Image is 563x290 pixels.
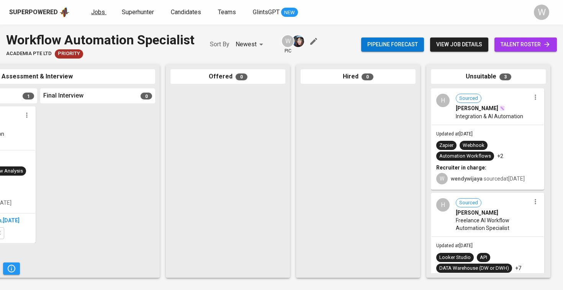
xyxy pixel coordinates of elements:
[171,8,203,17] a: Candidates
[59,7,70,18] img: app logo
[253,8,280,16] span: GlintsGPT
[23,93,34,99] span: 1
[494,37,557,52] a: talent roster
[210,40,229,49] p: Sort By
[456,199,481,207] span: Sourced
[6,50,52,57] span: Academia Pte Ltd
[236,73,247,80] span: 0
[55,49,83,59] div: New Job received from Demand Team
[170,69,285,84] div: Offered
[55,50,83,57] span: Priority
[141,93,152,99] span: 0
[43,91,83,100] span: Final Interview
[439,153,491,160] div: Automation Workflows
[436,198,450,212] div: H
[436,165,486,171] b: Recruiter in charge:
[497,152,503,160] p: +2
[439,265,509,272] div: DATA Warehouse (DW or DWH)
[361,37,424,52] button: Pipeline forecast
[499,73,511,80] span: 3
[431,69,546,84] div: Unsuitable
[236,40,257,49] p: Newest
[281,34,295,48] div: W
[439,142,453,149] div: Zapier
[236,37,266,52] div: Newest
[9,8,58,17] div: Superpowered
[456,112,523,120] span: Integration & AI Automation
[499,105,505,111] img: magic_wand.svg
[430,37,488,52] button: view job details
[281,34,295,54] div: pic
[515,264,521,272] p: +7
[91,8,106,17] a: Jobs
[451,176,483,182] b: wendywijaya
[436,131,473,137] span: Updated at [DATE]
[501,40,551,49] span: talent roster
[9,7,70,18] a: Superpoweredapp logo
[122,8,154,16] span: Superhunter
[367,40,418,49] span: Pipeline forecast
[436,94,450,107] div: H
[436,173,448,184] div: W
[253,8,298,17] a: GlintsGPT NEW
[431,88,544,190] div: HSourced[PERSON_NAME]Integration & AI AutomationUpdated at[DATE]ZapierWebhookAutomation Workflows...
[451,176,525,182] span: sourced at [DATE]
[122,8,155,17] a: Superhunter
[6,31,195,49] div: Workflow Automation Specialist
[292,35,304,47] img: diazagista@glints.com
[3,217,20,223] span: [DATE]
[91,8,105,16] span: Jobs
[171,8,201,16] span: Candidates
[456,217,530,232] span: Freelance AI Workflow Automation Specialist
[436,40,482,49] span: view job details
[456,95,481,102] span: Sourced
[534,5,549,20] div: W
[439,254,471,261] div: Looker Studio
[281,9,298,16] span: NEW
[456,104,498,112] span: [PERSON_NAME]
[218,8,237,17] a: Teams
[3,262,20,275] button: Pipeline Triggers
[480,254,487,261] div: API
[456,209,498,217] span: [PERSON_NAME]
[436,243,473,248] span: Updated at [DATE]
[218,8,236,16] span: Teams
[463,142,484,149] div: Webhook
[301,69,416,84] div: Hired
[362,73,373,80] span: 0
